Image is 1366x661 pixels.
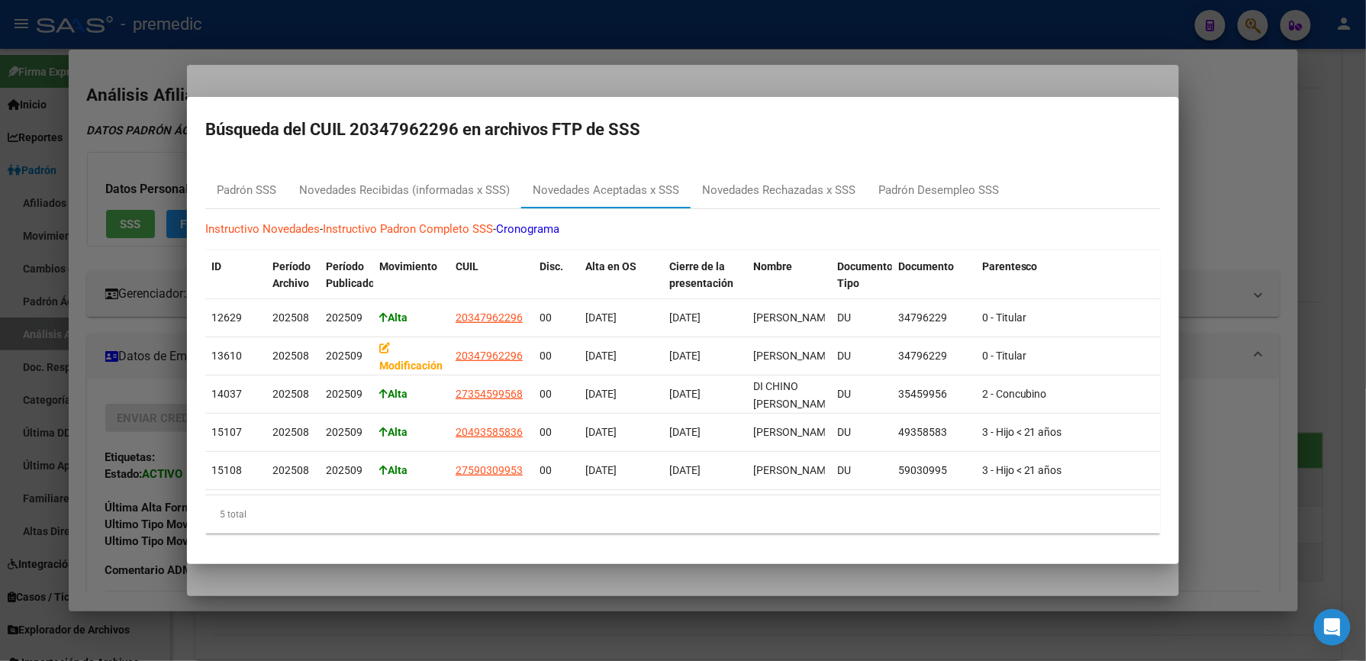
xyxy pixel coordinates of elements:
[272,388,309,400] span: 202508
[326,426,362,438] span: 202509
[217,182,276,199] div: Padrón SSS
[323,222,493,236] a: Instructivo Padron Completo SSS
[272,464,309,476] span: 202508
[898,309,970,327] div: 34796229
[211,388,242,400] span: 14037
[205,221,1161,238] p: - -
[892,250,976,318] datatable-header-cell: Documento
[878,182,999,199] div: Padrón Desempleo SSS
[898,347,970,365] div: 34796229
[456,260,478,272] span: CUIL
[540,462,573,479] div: 00
[379,388,408,400] strong: Alta
[1159,250,1312,318] datatable-header-cell: Situacion Revista
[456,426,523,438] span: 20493585836
[211,260,221,272] span: ID
[540,309,573,327] div: 00
[585,311,617,324] span: [DATE]
[379,260,437,272] span: Movimiento
[898,462,970,479] div: 59030995
[669,426,701,438] span: [DATE]
[898,260,954,272] span: Documento
[585,464,617,476] span: [DATE]
[585,350,617,362] span: [DATE]
[533,182,679,199] div: Novedades Aceptadas x SSS
[982,464,1062,476] span: 3 - Hijo < 21 años
[747,250,831,318] datatable-header-cell: Nombre
[379,464,408,476] strong: Alta
[211,426,242,438] span: 15107
[540,260,563,272] span: Disc.
[540,424,573,441] div: 00
[585,388,617,400] span: [DATE]
[326,464,362,476] span: 202509
[456,350,523,362] span: 20347962296
[299,182,510,199] div: Novedades Recibidas (informadas x SSS)
[379,311,408,324] strong: Alta
[272,426,309,438] span: 202508
[753,311,835,324] span: [PERSON_NAME]
[205,222,320,236] a: Instructivo Novedades
[540,385,573,403] div: 00
[837,462,886,479] div: DU
[837,260,893,290] span: Documento Tipo
[205,115,1161,144] h2: Búsqueda del CUIL 20347962296 en archivos FTP de SSS
[982,311,1026,324] span: 0 - Titular
[456,464,523,476] span: 27590309953
[669,388,701,400] span: [DATE]
[326,350,362,362] span: 202509
[753,380,835,410] span: DI CHINO [PERSON_NAME]
[579,250,663,318] datatable-header-cell: Alta en OS
[837,385,886,403] div: DU
[211,350,242,362] span: 13610
[326,311,362,324] span: 202509
[272,350,309,362] span: 202508
[982,426,1062,438] span: 3 - Hijo < 21 años
[837,309,886,327] div: DU
[585,426,617,438] span: [DATE]
[982,260,1038,272] span: Parentesco
[266,250,320,318] datatable-header-cell: Período Archivo
[326,388,362,400] span: 202509
[533,250,579,318] datatable-header-cell: Disc.
[669,260,733,290] span: Cierre de la presentación
[837,347,886,365] div: DU
[320,250,373,318] datatable-header-cell: Período Publicado
[753,350,835,362] span: [PERSON_NAME]
[379,342,443,372] strong: Modificación
[753,260,792,272] span: Nombre
[379,426,408,438] strong: Alta
[669,350,701,362] span: [DATE]
[272,260,311,290] span: Período Archivo
[205,250,266,318] datatable-header-cell: ID
[205,495,1161,534] div: 5 total
[982,388,1047,400] span: 2 - Concubino
[753,464,835,476] span: [PERSON_NAME]
[982,350,1026,362] span: 0 - Titular
[669,311,701,324] span: [DATE]
[211,464,242,476] span: 15108
[456,388,523,400] span: 27354599568
[831,250,892,318] datatable-header-cell: Documento Tipo
[211,311,242,324] span: 12629
[272,311,309,324] span: 202508
[669,464,701,476] span: [DATE]
[456,311,523,324] span: 20347962296
[702,182,855,199] div: Novedades Rechazadas x SSS
[663,250,747,318] datatable-header-cell: Cierre de la presentación
[326,260,375,290] span: Período Publicado
[540,347,573,365] div: 00
[373,250,449,318] datatable-header-cell: Movimiento
[449,250,533,318] datatable-header-cell: CUIL
[976,250,1159,318] datatable-header-cell: Parentesco
[898,385,970,403] div: 35459956
[898,424,970,441] div: 49358583
[753,426,835,438] span: [PERSON_NAME]
[496,222,559,236] a: Cronograma
[1314,609,1351,646] div: Open Intercom Messenger
[837,424,886,441] div: DU
[585,260,636,272] span: Alta en OS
